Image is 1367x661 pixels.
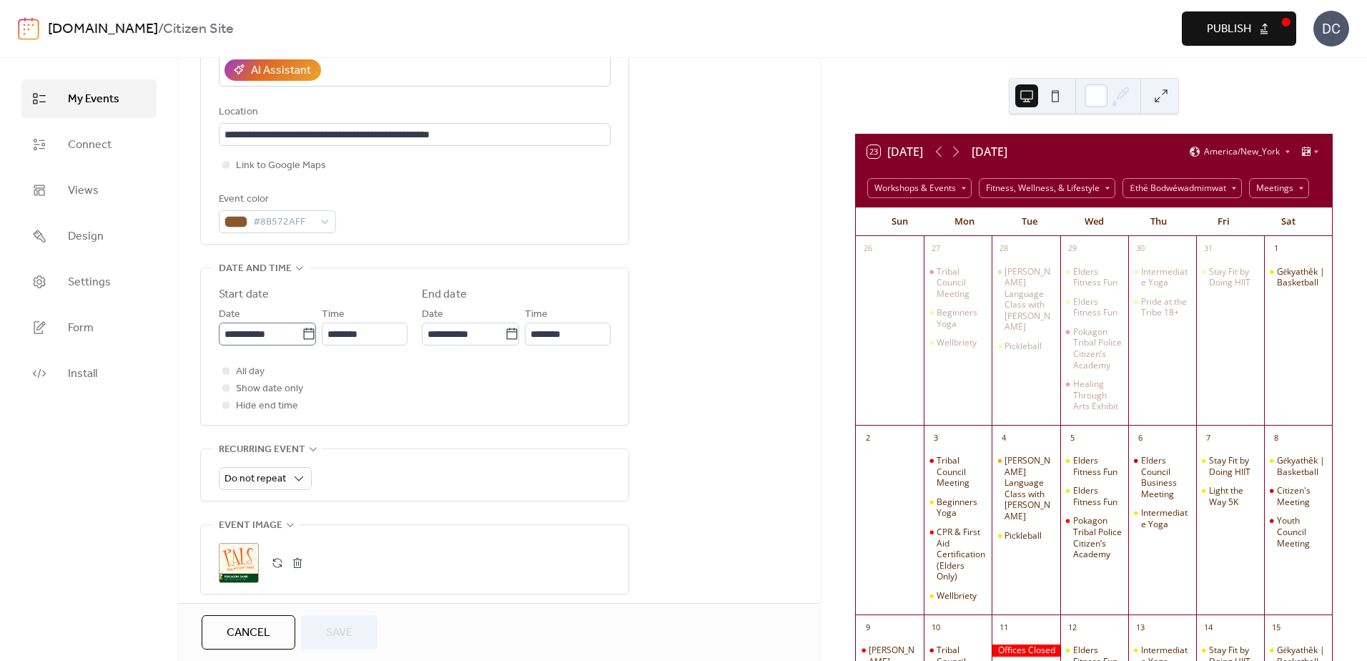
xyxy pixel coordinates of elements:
div: Bodwéwadmimwen Potawatomi Language Class with Kevin Daugherty [992,266,1060,333]
div: Wellbriety [924,590,992,602]
div: Stay Fit by Doing HIIT [1209,266,1258,288]
div: Elders Fitness Fun [1073,296,1122,318]
div: Event color [219,191,333,208]
div: Healing Through Arts Exhibit [1073,378,1122,412]
div: Pokagon Tribal Police Citizen’s Academy [1073,326,1122,371]
span: Views [68,182,99,200]
a: Settings [21,263,157,301]
div: Beginners Yoga [937,307,986,329]
div: Tribal Council Meeting [937,266,986,300]
img: logo [18,17,39,40]
div: [PERSON_NAME] Language Class with [PERSON_NAME] [1005,266,1054,333]
div: Pokagon Tribal Police Citizen’s Academy [1073,515,1122,559]
span: Link to Google Maps [236,157,326,175]
div: 7 [1200,430,1216,446]
div: Citizen's Meeting [1277,485,1326,507]
span: Connect [68,137,112,154]
div: Elders Fitness Fun [1073,485,1122,507]
span: Settings [68,274,111,291]
span: Do not repeat [224,469,286,489]
div: Citizen's Meeting [1264,485,1332,507]
button: 23[DATE] [862,142,928,162]
div: Thu [1126,207,1191,236]
div: AI Assistant [251,62,311,79]
div: ; [219,543,259,583]
div: DC [1313,11,1349,46]
div: Intermediate Yoga [1128,507,1196,529]
div: Pokagon Tribal Police Citizen’s Academy [1060,326,1128,371]
div: Elders Fitness Fun [1060,485,1128,507]
div: 29 [1065,241,1080,257]
div: 15 [1268,620,1284,635]
div: Intermediate Yoga [1141,266,1190,288]
div: Gėkyathêk | Basketball [1264,455,1332,477]
div: Pickleball [992,530,1060,542]
span: Form [68,320,94,337]
div: Elders Fitness Fun [1073,455,1122,477]
span: Date [219,306,240,323]
button: Publish [1182,11,1296,46]
div: Elders Fitness Fun [1060,296,1128,318]
div: Stay Fit by Doing HIIT [1196,266,1264,288]
span: Time [322,306,345,323]
span: Publish [1207,21,1251,38]
div: [PERSON_NAME] Language Class with [PERSON_NAME] [1005,455,1054,522]
div: Pickleball [1005,341,1042,352]
div: 26 [860,241,876,257]
button: Cancel [202,615,295,650]
div: Elders Fitness Fun [1060,266,1128,288]
a: Views [21,171,157,210]
div: Beginners Yoga [924,496,992,519]
span: Date and time [219,260,292,278]
span: Recurring event [219,441,305,459]
div: Pokagon Tribal Police Citizen’s Academy [1060,515,1128,559]
div: Wellbriety [937,590,977,602]
div: 12 [1065,620,1080,635]
div: Elders Fitness Fun [1060,455,1128,477]
div: Wellbriety [924,337,992,348]
div: 10 [928,620,944,635]
div: Light the Way 5K [1196,485,1264,507]
span: All day [236,363,265,381]
span: Date [422,306,443,323]
span: #8B572AFF [253,214,313,231]
span: Cancel [227,625,270,642]
div: 11 [996,620,1012,635]
div: Tribal Council Meeting [924,455,992,489]
div: Tribal Council Meeting [937,455,986,489]
a: Form [21,308,157,347]
a: Design [21,217,157,255]
div: 30 [1132,241,1148,257]
a: My Events [21,79,157,118]
div: Stay Fit by Doing HIIT [1209,455,1258,477]
div: Gėkyathêk | Basketball [1264,266,1332,288]
a: Connect [21,125,157,164]
div: Sun [867,207,932,236]
span: America/New_York [1204,147,1280,156]
span: Time [525,306,548,323]
div: 31 [1200,241,1216,257]
div: Wellbriety [937,337,977,348]
div: Tue [997,207,1062,236]
div: Light the Way 5K [1209,485,1258,507]
div: 13 [1132,620,1148,635]
div: Offices Closed for - gété zhemagneshi gizhêk – Veteran’s Day [992,645,1060,657]
div: 3 [928,430,944,446]
div: Fri [1191,207,1256,236]
b: / [158,16,163,43]
div: Start date [219,286,269,303]
div: 9 [860,620,876,635]
div: 2 [860,430,876,446]
div: 14 [1200,620,1216,635]
div: Youth Council Meeting [1277,515,1326,549]
b: Citizen Site [163,16,234,43]
div: Mon [932,207,997,236]
div: 6 [1132,430,1148,446]
div: Pride at the Tribe 18+ [1141,296,1190,318]
div: 8 [1268,430,1284,446]
div: 4 [996,430,1012,446]
div: Pickleball [992,341,1060,352]
span: Hide end time [236,398,298,415]
span: Install [68,366,97,383]
span: My Events [68,91,119,108]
